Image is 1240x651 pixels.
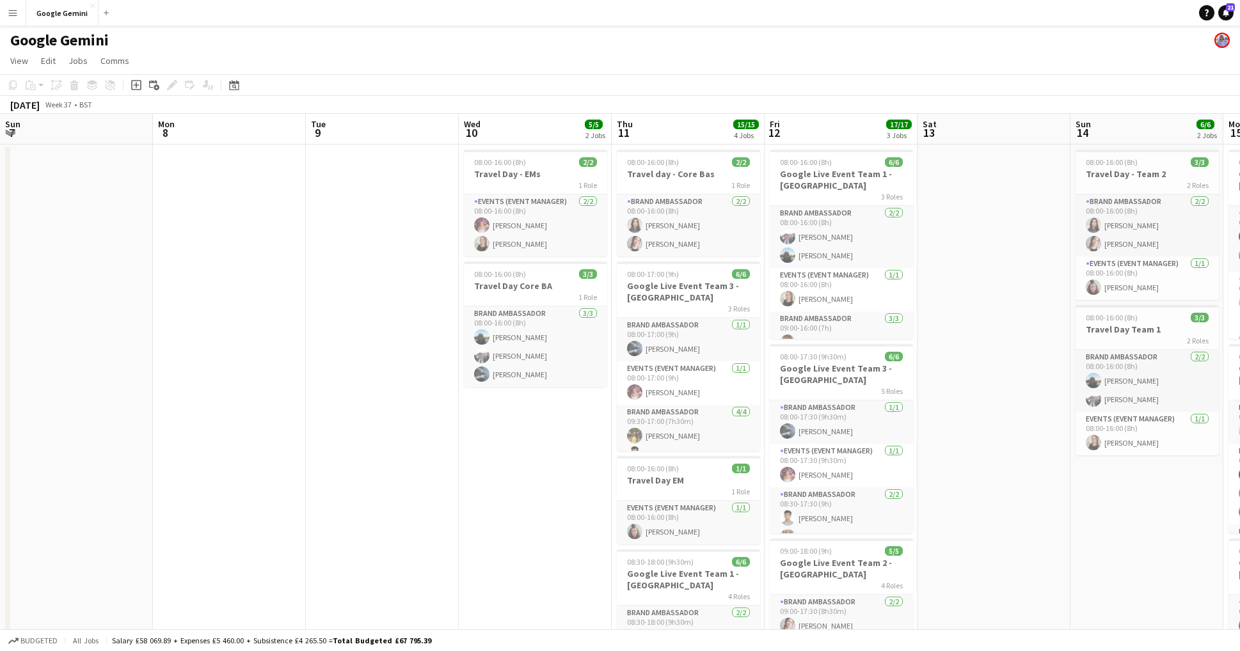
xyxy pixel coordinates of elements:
app-job-card: 08:00-16:00 (8h)6/6Google Live Event Team 1 - [GEOGRAPHIC_DATA]3 RolesBrand Ambassador2/208:00-16... [770,150,913,339]
app-job-card: 08:00-16:00 (8h)1/1Travel Day EM1 RoleEvents (Event Manager)1/108:00-16:00 (8h)[PERSON_NAME] [617,456,760,544]
button: Budgeted [6,634,60,648]
h3: Google Live Event Team 3 - [GEOGRAPHIC_DATA] [770,363,913,386]
div: [DATE] [10,98,40,111]
app-job-card: 08:00-16:00 (8h)2/2Travel Day - EMs1 RoleEvents (Event Manager)2/208:00-16:00 (8h)[PERSON_NAME][P... [464,150,607,256]
app-job-card: 08:00-17:00 (9h)6/6Google Live Event Team 3 - [GEOGRAPHIC_DATA]3 RolesBrand Ambassador1/108:00-17... [617,262,760,451]
h3: Google Live Event Team 1 - [GEOGRAPHIC_DATA] [770,168,913,191]
h3: Travel Day Team 1 [1076,324,1219,335]
app-job-card: 08:00-16:00 (8h)2/2Travel day - Core Bas1 RoleBrand Ambassador2/208:00-16:00 (8h)[PERSON_NAME][PE... [617,150,760,256]
span: Total Budgeted £67 795.39 [333,636,431,645]
a: Jobs [63,52,93,69]
h3: Travel Day Core BA [464,280,607,292]
span: 5/5 [585,120,603,129]
div: Salary £58 069.89 + Expenses £5 460.00 + Subsistence £4 265.50 = [112,636,431,645]
app-card-role: Events (Event Manager)2/208:00-16:00 (8h)[PERSON_NAME][PERSON_NAME] [464,194,607,256]
app-card-role: Brand Ambassador4/409:30-17:00 (7h30m)[PERSON_NAME][PERSON_NAME] [617,405,760,504]
app-card-role: Events (Event Manager)1/108:00-16:00 (8h)[PERSON_NAME] [617,501,760,544]
span: 12 [768,125,780,140]
span: Budgeted [20,636,58,645]
span: 21 [1226,3,1235,12]
app-card-role: Events (Event Manager)1/108:00-16:00 (8h)[PERSON_NAME] [1076,412,1219,455]
span: 7 [3,125,20,140]
app-card-role: Brand Ambassador3/308:00-16:00 (8h)[PERSON_NAME][PERSON_NAME][PERSON_NAME] [464,306,607,387]
span: Mon [158,118,175,130]
div: 2 Jobs [1197,130,1217,140]
span: 1 Role [731,487,750,496]
span: 3/3 [1191,157,1209,167]
span: 2/2 [732,157,750,167]
span: 08:30-18:00 (9h30m) [627,557,694,567]
span: 14 [1074,125,1091,140]
span: 9 [309,125,326,140]
span: 1/1 [732,464,750,473]
span: 08:00-16:00 (8h) [474,157,526,167]
app-job-card: 08:00-17:30 (9h30m)6/6Google Live Event Team 3 - [GEOGRAPHIC_DATA]5 RolesBrand Ambassador1/108:00... [770,344,913,533]
a: 21 [1218,5,1234,20]
span: 08:00-17:00 (9h) [627,269,679,279]
span: 6/6 [732,557,750,567]
h1: Google Gemini [10,31,109,50]
span: All jobs [70,636,101,645]
span: 3/3 [579,269,597,279]
h3: Travel Day - EMs [464,168,607,180]
span: 08:00-16:00 (8h) [627,464,679,473]
app-card-role: Brand Ambassador1/108:00-17:30 (9h30m)[PERSON_NAME] [770,400,913,444]
span: 08:00-16:00 (8h) [627,157,679,167]
app-card-role: Events (Event Manager)1/108:00-17:00 (9h)[PERSON_NAME] [617,361,760,405]
app-card-role: Brand Ambassador2/208:00-16:00 (8h)[PERSON_NAME][PERSON_NAME] [1076,194,1219,256]
span: 6/6 [1196,120,1214,129]
span: 6/6 [732,269,750,279]
span: Sun [1076,118,1091,130]
app-job-card: 08:00-16:00 (8h)3/3Travel Day - Team 22 RolesBrand Ambassador2/208:00-16:00 (8h)[PERSON_NAME][PER... [1076,150,1219,300]
a: View [5,52,33,69]
span: Comms [100,55,129,67]
span: Fri [770,118,780,130]
span: 2 Roles [1187,180,1209,190]
h3: Travel Day EM [617,475,760,486]
span: 3 Roles [881,192,903,201]
div: 4 Jobs [734,130,758,140]
app-card-role: Brand Ambassador2/208:00-16:00 (8h)[PERSON_NAME][PERSON_NAME] [617,194,760,256]
span: 10 [462,125,481,140]
app-card-role: Brand Ambassador2/208:00-16:00 (8h)[PERSON_NAME][PERSON_NAME] [1076,350,1219,412]
span: Sun [5,118,20,130]
span: Wed [464,118,481,130]
span: 5/5 [885,546,903,556]
div: 2 Jobs [585,130,605,140]
app-card-role: Events (Event Manager)1/108:00-16:00 (8h)[PERSON_NAME] [770,268,913,311]
span: 1 Role [578,180,597,190]
app-card-role: Events (Event Manager)1/108:00-16:00 (8h)[PERSON_NAME] [1076,256,1219,300]
app-job-card: 08:00-16:00 (8h)3/3Travel Day Core BA1 RoleBrand Ambassador3/308:00-16:00 (8h)[PERSON_NAME][PERSO... [464,262,607,387]
span: 08:00-16:00 (8h) [1086,313,1138,322]
span: Jobs [68,55,88,67]
span: 08:00-16:00 (8h) [474,269,526,279]
button: Google Gemini [26,1,99,26]
span: Sat [923,118,937,130]
span: Week 37 [42,100,74,109]
span: Edit [41,55,56,67]
span: 1 Role [731,180,750,190]
span: 17/17 [886,120,912,129]
span: 4 Roles [881,581,903,590]
span: 09:00-18:00 (9h) [780,546,832,556]
span: 1 Role [578,292,597,302]
span: Tue [311,118,326,130]
span: 15/15 [733,120,759,129]
span: 3 Roles [728,304,750,313]
app-job-card: 08:00-16:00 (8h)3/3Travel Day Team 12 RolesBrand Ambassador2/208:00-16:00 (8h)[PERSON_NAME][PERSO... [1076,305,1219,455]
span: View [10,55,28,67]
span: 3/3 [1191,313,1209,322]
span: 11 [615,125,633,140]
span: 6/6 [885,157,903,167]
span: 08:00-16:00 (8h) [780,157,832,167]
h3: Google Live Event Team 2 - [GEOGRAPHIC_DATA] [770,557,913,580]
h3: Travel Day - Team 2 [1076,168,1219,180]
h3: Travel day - Core Bas [617,168,760,180]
